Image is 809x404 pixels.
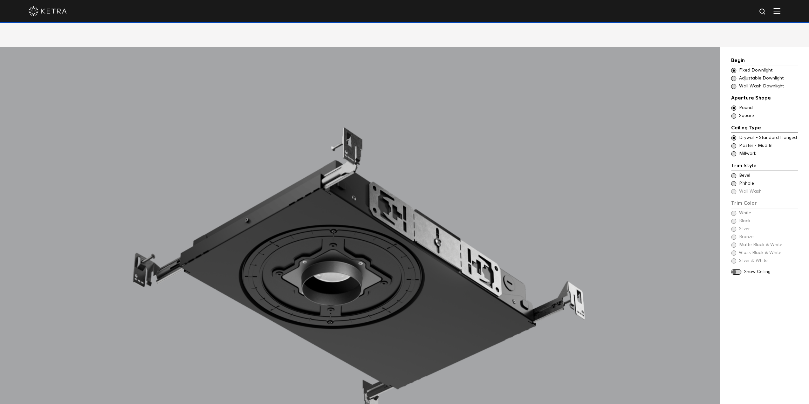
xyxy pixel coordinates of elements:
div: Begin [731,57,798,65]
img: Hamburger%20Nav.svg [773,8,780,14]
div: Trim Style [731,162,798,171]
span: Millwork [739,151,797,157]
span: Plaster - Mud In [739,143,797,149]
span: Round [739,105,797,111]
span: Drywall - Standard Flanged [739,135,797,141]
span: Bevel [739,173,797,179]
div: Ceiling Type [731,124,798,133]
img: ketra-logo-2019-white [29,6,67,16]
span: Show Ceiling [744,269,798,275]
span: Wall Wash Downlight [739,83,797,90]
div: Aperture Shape [731,94,798,103]
span: Fixed Downlight [739,67,797,74]
span: Pinhole [739,181,797,187]
img: search icon [759,8,767,16]
span: Adjustable Downlight [739,75,797,82]
span: Square [739,113,797,119]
